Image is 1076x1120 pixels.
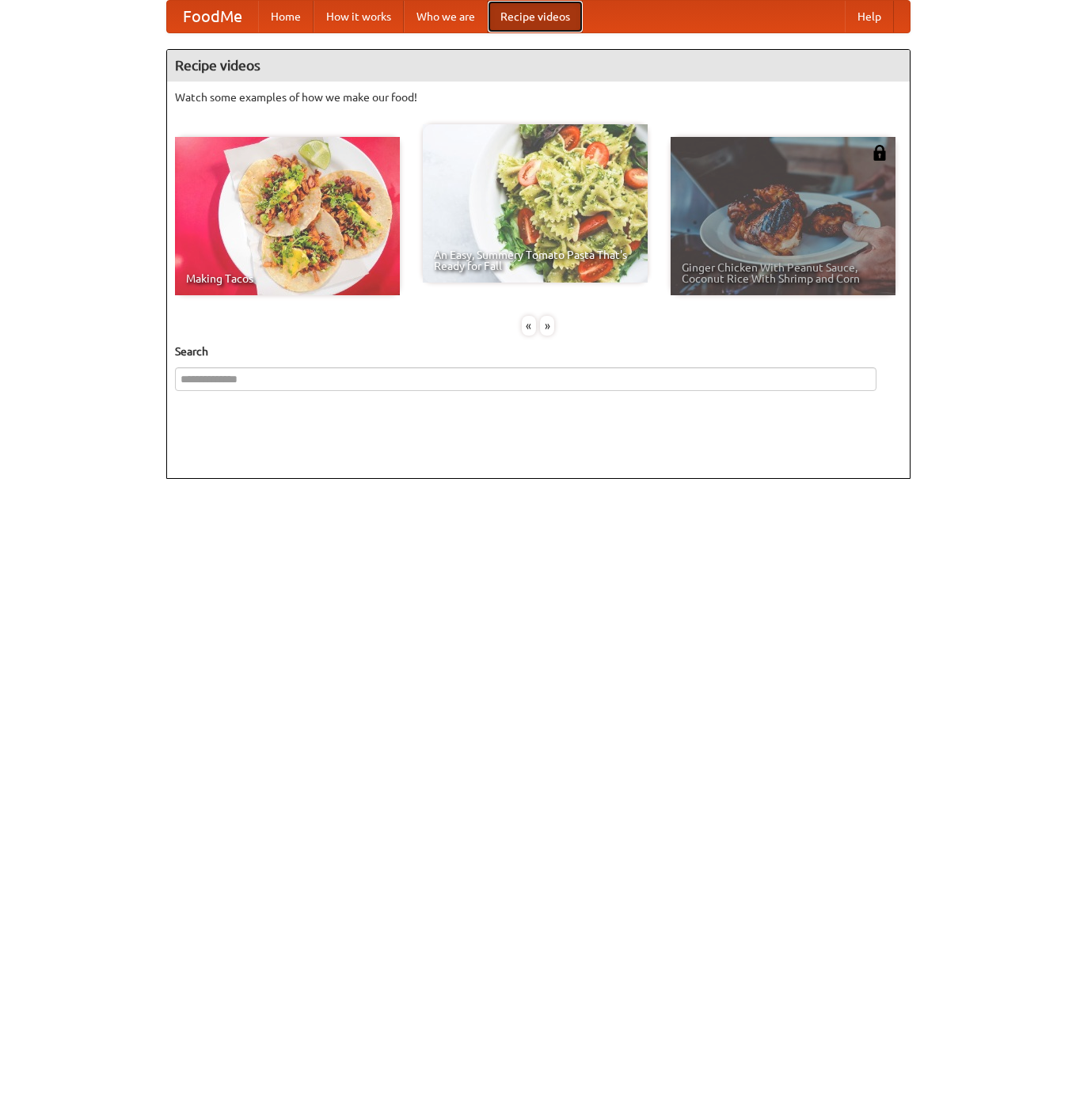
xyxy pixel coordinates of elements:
span: An Easy, Summery Tomato Pasta That's Ready for Fall [434,249,637,271]
div: « [522,316,536,336]
h4: Recipe videos [167,50,910,82]
a: Recipe videos [488,1,583,32]
a: Who we are [404,1,488,32]
img: 483408.png [872,145,888,161]
a: Making Tacos [175,137,400,295]
p: Watch some examples of how we make our food! [175,89,902,105]
span: Making Tacos [186,273,389,284]
a: Help [845,1,894,32]
a: Home [258,1,314,32]
h5: Search [175,344,902,359]
a: How it works [314,1,404,32]
div: » [540,316,554,336]
a: FoodMe [167,1,258,32]
a: An Easy, Summery Tomato Pasta That's Ready for Fall [423,124,648,283]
